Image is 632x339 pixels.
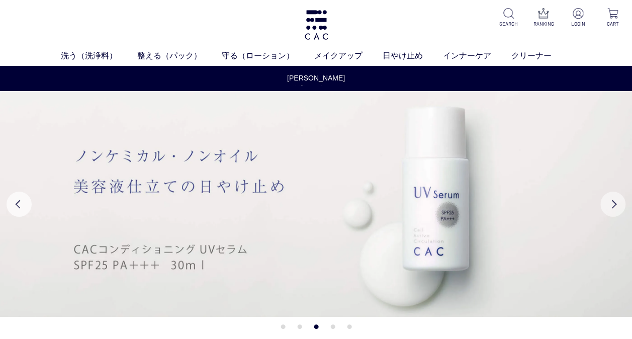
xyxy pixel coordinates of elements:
a: SEARCH [498,8,520,28]
button: Next [600,192,625,217]
img: logo [303,10,329,40]
p: RANKING [532,20,555,28]
a: LOGIN [567,8,589,28]
a: 整える（パック） [137,50,222,62]
a: 日やけ止め [383,50,443,62]
p: LOGIN [567,20,589,28]
a: [PERSON_NAME]休業のお知らせ [285,73,348,94]
a: クリーナー [511,50,572,62]
button: 3 of 5 [314,324,318,329]
button: Previous [7,192,32,217]
button: 4 of 5 [330,324,335,329]
p: CART [602,20,624,28]
button: 1 of 5 [281,324,285,329]
a: 守る（ローション） [222,50,314,62]
a: CART [602,8,624,28]
p: SEARCH [498,20,520,28]
a: RANKING [532,8,555,28]
button: 5 of 5 [347,324,351,329]
a: 洗う（洗浄料） [61,50,137,62]
button: 2 of 5 [297,324,302,329]
a: インナーケア [443,50,511,62]
a: メイクアップ [314,50,383,62]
